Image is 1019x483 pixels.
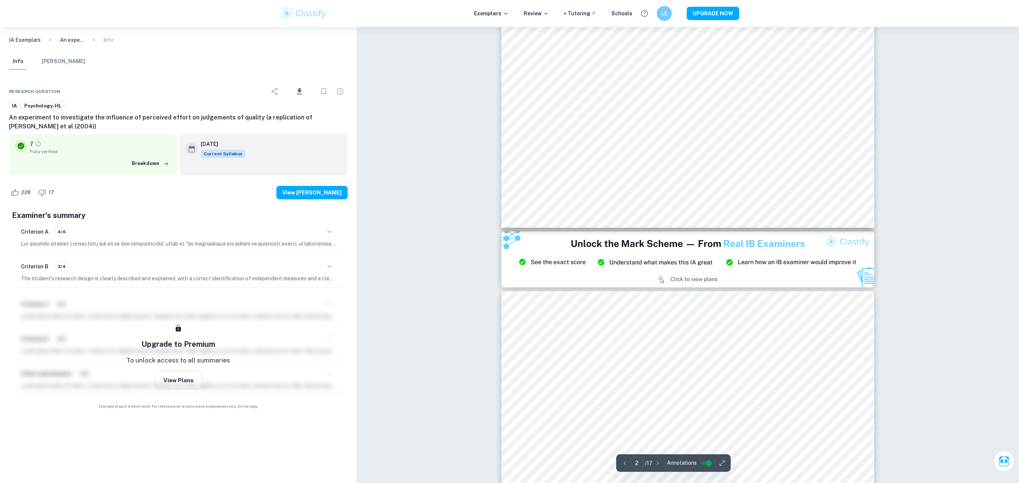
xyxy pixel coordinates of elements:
div: Like [9,187,35,199]
button: Info [9,53,27,70]
div: This exemplar is based on the current syllabus. Feel free to refer to it for inspiration/ideas wh... [201,150,245,158]
p: Lor ipsumdo sitamet consectetu adi eli se doe temporincidid, utlab et "do magnaaliqua eni admini ... [21,240,336,248]
span: Research question [9,88,60,95]
button: UPGRADE NOW [687,7,739,20]
div: Bookmark [316,84,331,99]
a: Grade fully verified [35,141,41,147]
span: Fully verified [30,148,171,155]
span: Example of past student work. For reference on structure and expectations only. Do not copy. [9,403,348,409]
button: Help and Feedback [638,7,651,20]
span: 17 [44,189,58,196]
p: 7 [30,140,33,148]
button: Ask Clai [994,451,1015,472]
p: To unlock access to all summaries [126,356,230,365]
button: LE [657,6,672,21]
span: Annotations [667,459,697,467]
span: IA [9,102,19,110]
p: Info [103,36,113,44]
p: Exemplars [474,9,509,18]
img: Clastify logo [280,6,327,21]
h6: LE [660,9,669,18]
p: / 17 [645,459,652,467]
span: Current Syllabus [201,150,245,158]
button: [PERSON_NAME] [42,53,85,70]
a: Schools [611,9,632,18]
p: The student's research design is clearly described and explained, with a correct identification o... [21,274,336,283]
a: Psychology-HL [21,101,65,110]
span: 4/6 [55,228,68,235]
p: An experiment to investigate the influence of perceived effort on judgements of quality (a replic... [60,36,84,44]
h5: Upgrade to Premium [141,339,215,350]
a: IA [9,101,20,110]
div: Dislike [36,187,58,199]
span: 228 [17,189,35,196]
h6: Criterion B [21,262,48,271]
h6: Criterion A [21,228,48,236]
span: 3/4 [55,263,68,270]
span: Psychology-HL [22,102,64,110]
button: Breakdown [130,158,171,169]
h6: An experiment to investigate the influence of perceived effort on judgements of quality (a replic... [9,113,348,131]
p: Review [524,9,549,18]
a: IA Exemplars [9,36,41,44]
button: View Plans [155,371,202,389]
div: Share [267,84,282,99]
div: Download [284,82,315,101]
a: Tutoring [568,9,596,18]
h5: Examiner's summary [12,210,345,221]
div: Report issue [333,84,348,99]
button: View [PERSON_NAME] [276,186,348,199]
h6: [DATE] [201,140,239,148]
img: Ad [501,231,874,287]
